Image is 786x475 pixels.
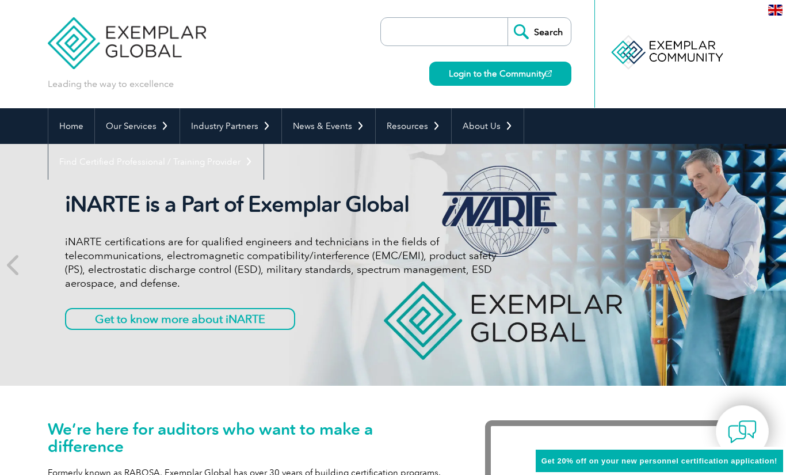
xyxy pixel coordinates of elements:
[48,144,264,180] a: Find Certified Professional / Training Provider
[376,108,451,144] a: Resources
[48,420,451,455] h1: We’re here for auditors who want to make a difference
[282,108,375,144] a: News & Events
[180,108,281,144] a: Industry Partners
[48,78,174,90] p: Leading the way to excellence
[65,191,497,218] h2: iNARTE is a Part of Exemplar Global
[48,108,94,144] a: Home
[65,235,497,290] p: iNARTE certifications are for qualified engineers and technicians in the fields of telecommunicat...
[508,18,571,45] input: Search
[429,62,571,86] a: Login to the Community
[452,108,524,144] a: About Us
[728,417,757,446] img: contact-chat.png
[768,5,783,16] img: en
[545,70,552,77] img: open_square.png
[95,108,180,144] a: Our Services
[65,308,295,330] a: Get to know more about iNARTE
[541,457,777,465] span: Get 20% off on your new personnel certification application!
